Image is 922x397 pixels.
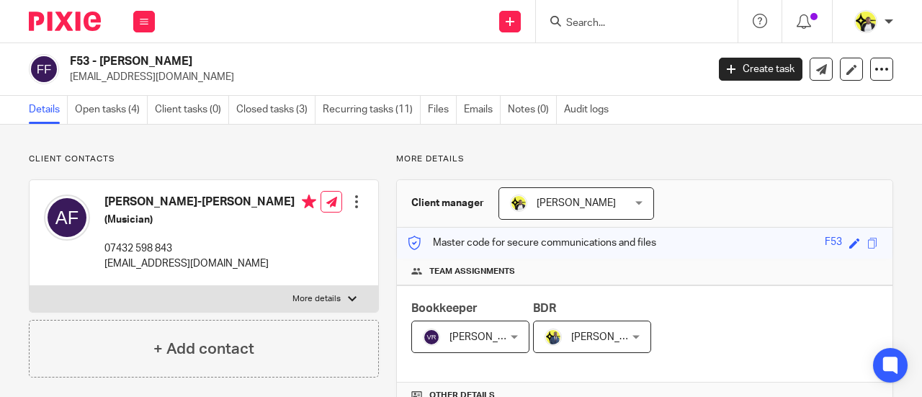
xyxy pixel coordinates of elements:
[464,96,501,124] a: Emails
[449,332,529,342] span: [PERSON_NAME]
[565,17,694,30] input: Search
[155,96,229,124] a: Client tasks (0)
[104,213,316,227] h5: (Musician)
[533,303,556,314] span: BDR
[428,96,457,124] a: Files
[571,332,650,342] span: [PERSON_NAME]
[396,153,893,165] p: More details
[854,10,877,33] img: Carine-Starbridge.jpg
[29,96,68,124] a: Details
[104,257,316,271] p: [EMAIL_ADDRESS][DOMAIN_NAME]
[508,96,557,124] a: Notes (0)
[104,241,316,256] p: 07432 598 843
[825,235,842,251] div: F53
[411,303,478,314] span: Bookkeeper
[323,96,421,124] a: Recurring tasks (11)
[70,70,697,84] p: [EMAIL_ADDRESS][DOMAIN_NAME]
[29,54,59,84] img: svg%3E
[75,96,148,124] a: Open tasks (4)
[564,96,616,124] a: Audit logs
[545,329,562,346] img: Dennis-Starbridge.jpg
[236,96,315,124] a: Closed tasks (3)
[429,266,515,277] span: Team assignments
[29,153,379,165] p: Client contacts
[510,195,527,212] img: Carine-Starbridge.jpg
[411,196,484,210] h3: Client manager
[29,12,101,31] img: Pixie
[719,58,802,81] a: Create task
[408,236,656,250] p: Master code for secure communications and files
[44,195,90,241] img: svg%3E
[292,293,341,305] p: More details
[302,195,316,209] i: Primary
[423,329,440,346] img: svg%3E
[70,54,572,69] h2: F53 - [PERSON_NAME]
[537,198,616,208] span: [PERSON_NAME]
[153,338,254,360] h4: + Add contact
[104,195,316,213] h4: [PERSON_NAME]-[PERSON_NAME]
